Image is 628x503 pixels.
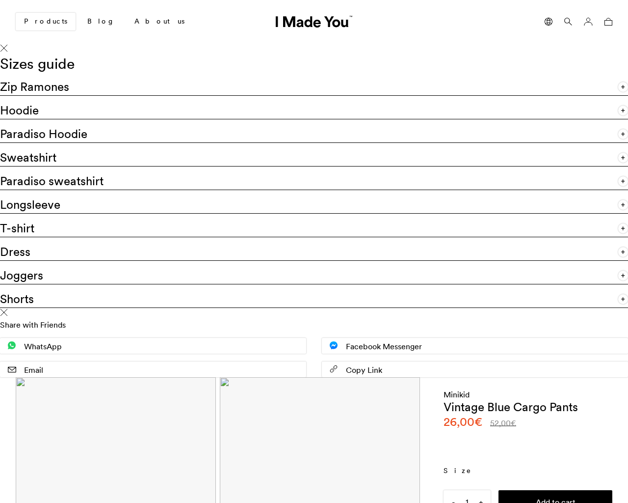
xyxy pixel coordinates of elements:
[444,400,578,414] h1: Vintage Blue Cargo Pants
[346,364,382,375] span: Copy Link
[474,414,482,429] span: €
[24,341,62,352] span: WhatsApp
[490,418,516,428] bdi: 52,00
[346,341,422,352] span: Facebook Messenger
[511,418,516,428] span: €
[444,414,482,429] bdi: 26,00
[127,13,192,30] a: About us
[444,390,470,399] a: Minikid
[444,466,612,476] label: Size
[24,364,43,375] span: Email
[16,13,76,30] a: Products
[79,13,123,30] a: Blog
